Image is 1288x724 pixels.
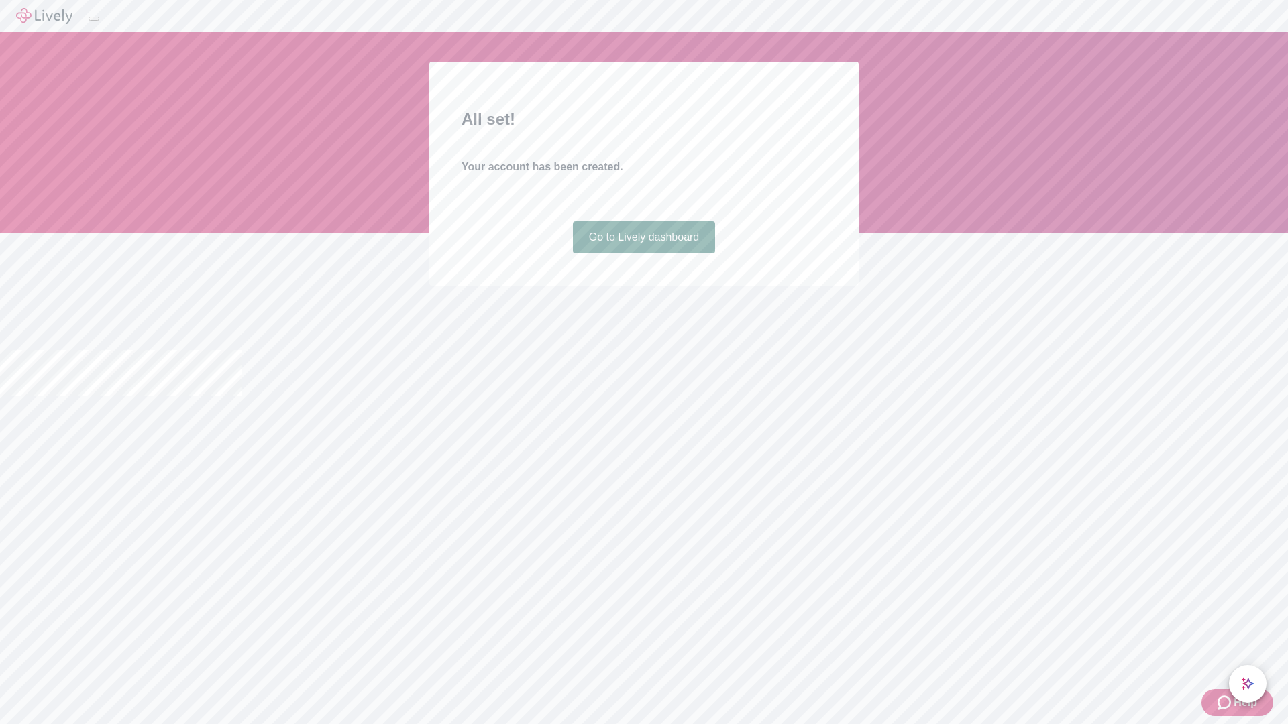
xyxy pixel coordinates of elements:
[1229,665,1267,703] button: chat
[1201,689,1273,716] button: Zendesk support iconHelp
[16,8,72,24] img: Lively
[1234,695,1257,711] span: Help
[1218,695,1234,711] svg: Zendesk support icon
[573,221,716,253] a: Go to Lively dashboard
[89,17,99,21] button: Log out
[462,107,826,131] h2: All set!
[462,159,826,175] h4: Your account has been created.
[1241,677,1254,690] svg: Lively AI Assistant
